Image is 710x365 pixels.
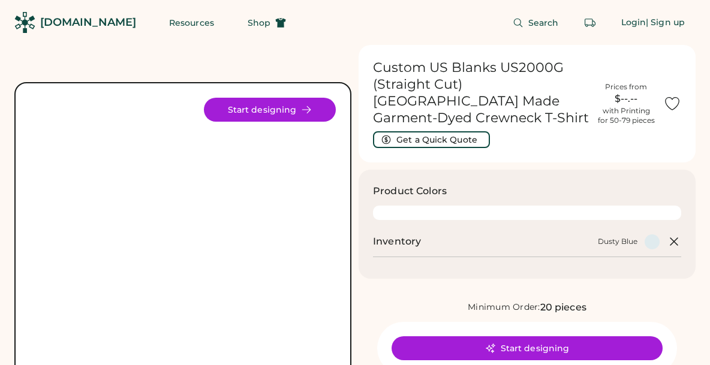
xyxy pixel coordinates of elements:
[373,59,589,126] h1: Custom US Blanks US2000G (Straight Cut) [GEOGRAPHIC_DATA] Made Garment-Dyed Crewneck T-Shirt
[621,17,646,29] div: Login
[373,234,421,249] h2: Inventory
[248,19,270,27] span: Shop
[373,131,490,148] button: Get a Quick Quote
[528,19,559,27] span: Search
[233,11,300,35] button: Shop
[605,82,647,92] div: Prices from
[468,301,540,313] div: Minimum Order:
[578,11,602,35] button: Retrieve an order
[392,336,663,360] button: Start designing
[540,300,586,315] div: 20 pieces
[598,106,655,125] div: with Printing for 50-79 pieces
[498,11,573,35] button: Search
[155,11,228,35] button: Resources
[646,17,685,29] div: | Sign up
[373,184,447,198] h3: Product Colors
[204,98,336,122] button: Start designing
[40,15,136,30] div: [DOMAIN_NAME]
[14,12,35,33] img: Rendered Logo - Screens
[598,237,637,246] div: Dusty Blue
[596,92,656,106] div: $--.--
